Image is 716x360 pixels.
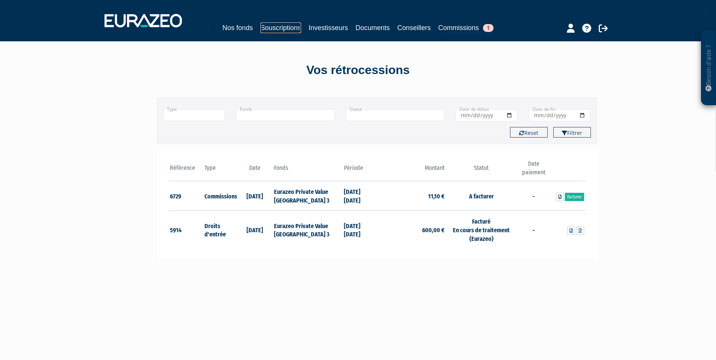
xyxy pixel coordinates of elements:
[144,62,572,79] div: Vos rétrocessions
[377,160,447,181] th: Montant
[168,181,203,211] td: 6729
[168,211,203,249] td: 5914
[272,160,342,181] th: Fonds
[238,181,272,211] td: [DATE]
[553,127,591,138] button: Filtrer
[260,23,301,33] a: Souscriptions
[309,23,348,33] a: Investisseurs
[510,127,548,138] button: Reset
[483,24,493,32] span: 1
[447,160,516,181] th: Statut
[377,181,447,211] td: 11,10 €
[238,160,272,181] th: Date
[272,181,342,211] td: Eurazeo Private Value [GEOGRAPHIC_DATA] 3
[223,23,253,33] a: Nos fonds
[342,160,377,181] th: Période
[104,14,182,27] img: 1732889491-logotype_eurazeo_blanc_rvb.png
[516,211,551,249] td: -
[377,211,447,249] td: 600,00 €
[272,211,342,249] td: Eurazeo Private Value [GEOGRAPHIC_DATA] 3
[356,23,390,33] a: Documents
[342,211,377,249] td: [DATE] [DATE]
[168,160,203,181] th: Référence
[203,211,238,249] td: Droits d'entrée
[397,23,431,33] a: Conseillers
[447,211,516,249] td: Facturé En cours de traitement (Eurazeo)
[516,181,551,211] td: -
[516,160,551,181] th: Date paiement
[565,193,584,201] a: Facturer
[438,23,493,34] a: Commissions1
[704,34,713,102] p: Besoin d'aide ?
[203,160,238,181] th: Type
[203,181,238,211] td: Commissions
[447,181,516,211] td: A facturer
[238,211,272,249] td: [DATE]
[342,181,377,211] td: [DATE] [DATE]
